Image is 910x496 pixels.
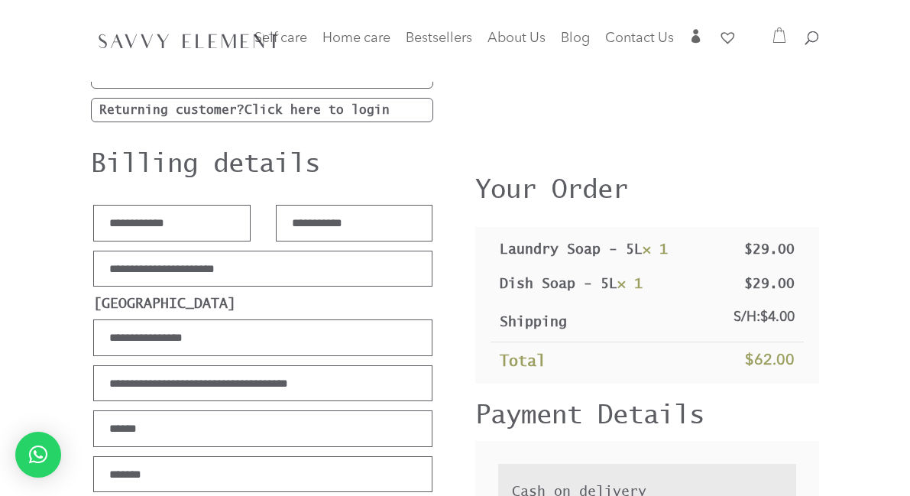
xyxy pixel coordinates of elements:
a: Contact Us [605,33,674,54]
a: Blog [561,33,590,54]
a: Self care [254,33,307,63]
a: Bestsellers [406,33,472,54]
a: Click here to login [245,102,390,116]
span: Bestsellers [406,31,472,45]
span: Home care [322,31,390,45]
span:  [689,29,703,43]
a:  [689,29,703,54]
span: Blog [561,31,590,45]
span: Contact Us [605,31,674,45]
img: SavvyElement [94,28,283,53]
a: Home care [322,33,390,63]
a: About Us [487,33,546,54]
span: About Us [487,31,546,45]
span: Self care [254,31,307,45]
div: Returning customer? [91,98,433,122]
